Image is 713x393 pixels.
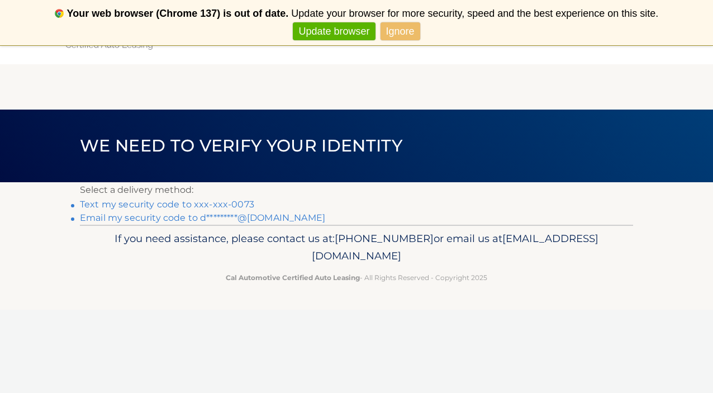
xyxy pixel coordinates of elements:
span: We need to verify your identity [80,135,402,156]
a: Text my security code to xxx-xxx-0073 [80,199,254,210]
span: Update your browser for more security, speed and the best experience on this site. [291,8,658,19]
strong: Cal Automotive Certified Auto Leasing [226,273,360,282]
span: [PHONE_NUMBER] [335,232,434,245]
b: Your web browser (Chrome 137) is out of date. [67,8,289,19]
p: If you need assistance, please contact us at: or email us at [87,230,626,266]
p: - All Rights Reserved - Copyright 2025 [87,272,626,283]
p: Select a delivery method: [80,182,633,198]
a: Update browser [293,22,375,41]
a: Ignore [381,22,420,41]
a: Email my security code to d*********@[DOMAIN_NAME] [80,212,325,223]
